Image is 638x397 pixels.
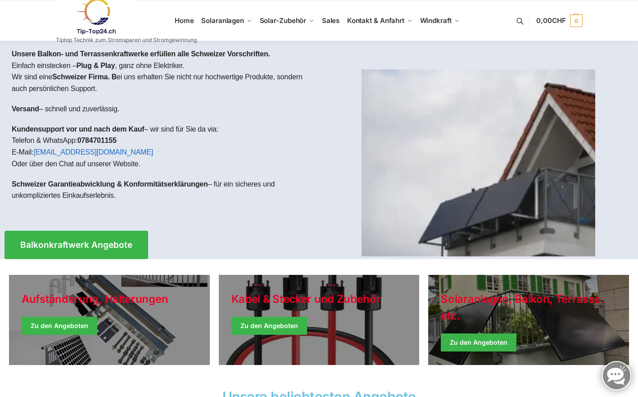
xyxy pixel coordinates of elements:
[5,231,148,259] a: Balkonkraftwerk Angebote
[416,0,463,41] a: Windkraft
[420,16,452,25] span: Windkraft
[201,16,244,25] span: Solaranlagen
[52,73,117,81] strong: Schweizer Firma. B
[536,7,582,34] a: 0,00CHF 0
[318,0,343,41] a: Sales
[12,105,39,113] strong: Versand
[343,0,416,41] a: Kontakt & Anfahrt
[198,0,256,41] a: Solaranlagen
[347,16,404,25] span: Kontakt & Anfahrt
[362,69,595,256] img: Home 1
[12,50,270,58] strong: Unsere Balkon- und Terrassenkraftwerke erfüllen alle Schweizer Vorschriften.
[322,16,340,25] span: Sales
[9,275,210,365] a: Holiday Style
[12,123,312,169] p: – wir sind für Sie da via: Telefon & WhatsApp: E-Mail: Oder über den Chat auf unserer Website.
[428,275,629,365] a: Winter Jackets
[12,178,312,201] p: – für ein sicheres und unkompliziertes Einkaufserlebnis.
[56,37,197,43] p: Tiptop Technik zum Stromsparen und Stromgewinnung
[33,148,153,156] a: [EMAIL_ADDRESS][DOMAIN_NAME]
[552,16,566,25] span: CHF
[12,71,312,94] p: Wir sind eine ei uns erhalten Sie nicht nur hochwertige Produkte, sondern auch persönlichen Support.
[5,41,319,217] div: Einfach einstecken – , ganz ohne Elektriker.
[536,16,566,25] span: 0,00
[219,275,420,365] a: Holiday Style
[12,180,208,188] strong: Schweizer Garantieabwicklung & Konformitätserklärungen
[77,137,117,144] strong: 0784701155
[12,103,312,115] p: – schnell und zuverlässig.
[77,62,115,69] strong: Plug & Play
[570,14,583,27] span: 0
[12,125,144,133] strong: Kundensupport vor und nach dem Kauf
[20,241,132,249] span: Balkonkraftwerk Angebote
[260,16,307,25] span: Solar-Zubehör
[256,0,318,41] a: Solar-Zubehör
